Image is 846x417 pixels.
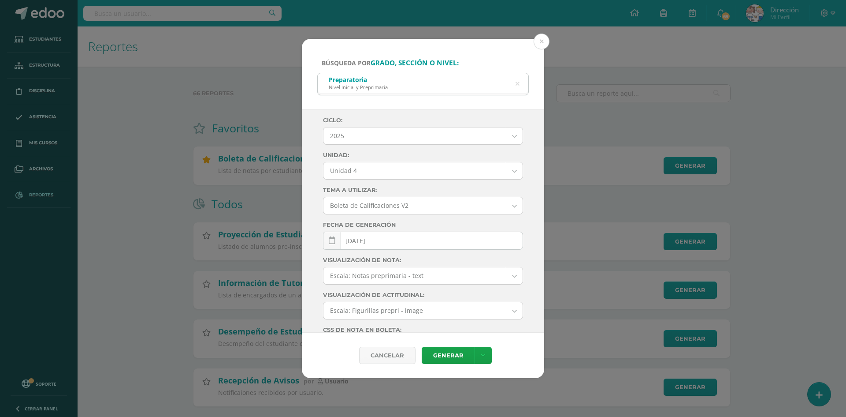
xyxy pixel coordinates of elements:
[323,327,523,333] label: CSS de nota en boleta:
[534,34,549,49] button: Close (Esc)
[318,73,528,95] input: ej. Primero primaria, etc.
[323,117,523,124] label: Ciclo:
[371,58,459,68] strong: grado, sección o nivel:
[322,59,459,67] span: Búsqueda por
[323,197,523,214] a: Boleta de Calificaciones V2
[330,128,499,144] span: 2025
[329,75,388,84] div: Preparatoria
[323,302,523,319] a: Escala: Figurillas prepri - image
[359,347,416,364] div: Cancelar
[323,162,523,179] a: Unidad 4
[330,162,499,179] span: Unidad 4
[329,84,388,90] div: Nivel Inicial y Preprimaria
[422,347,475,364] a: Generar
[323,257,523,263] label: Visualización de nota:
[330,197,499,214] span: Boleta de Calificaciones V2
[323,232,523,249] input: Fecha de generación
[330,302,499,319] span: Escala: Figurillas prepri - image
[323,187,523,193] label: Tema a Utilizar:
[323,128,523,144] a: 2025
[330,267,499,284] span: Escala: Notas preprimaria - text
[323,152,523,158] label: Unidad:
[323,267,523,284] a: Escala: Notas preprimaria - text
[323,222,523,228] label: Fecha de generación
[323,292,523,298] label: Visualización de actitudinal:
